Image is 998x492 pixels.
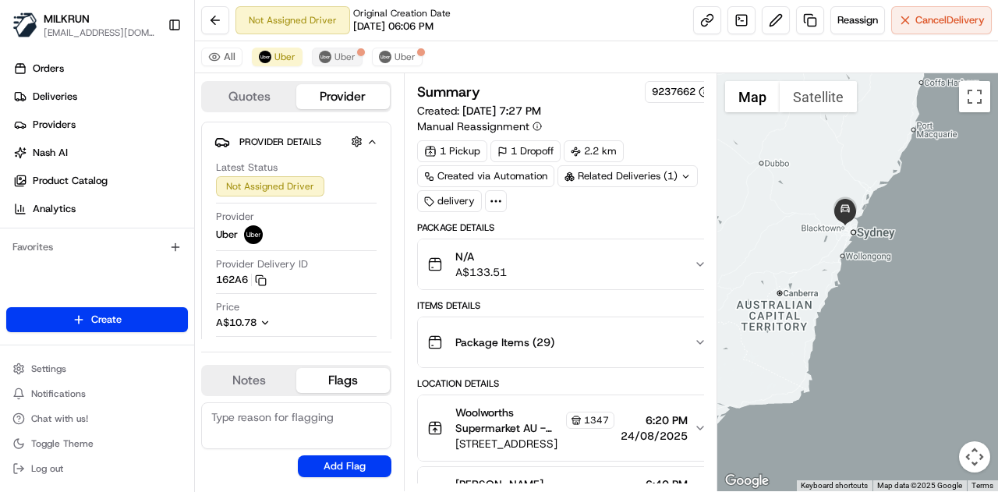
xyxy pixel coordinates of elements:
[830,194,861,225] div: 1
[203,84,296,109] button: Quotes
[417,221,717,234] div: Package Details
[6,458,188,480] button: Log out
[455,476,543,492] span: [PERSON_NAME]
[652,85,710,99] button: 9237662
[417,299,717,312] div: Items Details
[417,140,487,162] div: 1 Pickup
[721,471,773,491] a: Open this area in Google Maps (opens a new window)
[6,307,188,332] button: Create
[216,257,308,271] span: Provider Delivery ID
[44,11,90,27] button: MILKRUN
[621,412,688,428] span: 6:20 PM
[312,48,363,66] button: Uber
[216,273,267,287] button: 162A6
[455,249,507,264] span: N/A
[353,19,434,34] span: [DATE] 06:06 PM
[216,210,254,224] span: Provider
[33,62,64,76] span: Orders
[455,436,614,451] span: [STREET_ADDRESS]
[274,51,296,63] span: Uber
[6,433,188,455] button: Toggle Theme
[6,196,194,221] a: Analytics
[959,81,990,112] button: Toggle fullscreen view
[621,428,688,444] span: 24/08/2025
[455,264,507,280] span: A$133.51
[33,202,76,216] span: Analytics
[12,12,37,37] img: MILKRUN
[372,48,423,66] button: Uber
[379,51,391,63] img: uber-new-logo.jpeg
[353,7,451,19] span: Original Creation Date
[621,476,688,492] span: 6:40 PM
[780,81,857,112] button: Show satellite imagery
[259,51,271,63] img: uber-new-logo.jpeg
[417,119,529,134] span: Manual Reassignment
[216,161,278,175] span: Latest Status
[6,56,194,81] a: Orders
[830,6,885,34] button: Reassign
[31,462,63,475] span: Log out
[6,140,194,165] a: Nash AI
[418,395,716,461] button: Woolworths Supermarket AU - [GEOGRAPHIC_DATA] Store Manager1347[STREET_ADDRESS]6:20 PM24/08/2025
[44,27,155,39] button: [EMAIL_ADDRESS][DOMAIN_NAME]
[31,363,66,375] span: Settings
[417,85,480,99] h3: Summary
[239,136,321,148] span: Provider Details
[837,13,878,27] span: Reassign
[216,228,238,242] span: Uber
[201,48,242,66] button: All
[462,104,541,118] span: [DATE] 7:27 PM
[417,119,542,134] button: Manual Reassignment
[91,313,122,327] span: Create
[244,225,263,244] img: uber-new-logo.jpeg
[31,437,94,450] span: Toggle Theme
[216,300,239,314] span: Price
[33,90,77,104] span: Deliveries
[296,368,390,393] button: Flags
[915,13,985,27] span: Cancel Delivery
[6,235,188,260] div: Favorites
[725,81,780,112] button: Show street map
[959,441,990,473] button: Map camera controls
[417,190,482,212] div: delivery
[216,316,353,330] button: A$10.78
[33,174,108,188] span: Product Catalog
[6,383,188,405] button: Notifications
[6,112,194,137] a: Providers
[801,480,868,491] button: Keyboard shortcuts
[455,405,563,436] span: Woolworths Supermarket AU - [GEOGRAPHIC_DATA] Store Manager
[395,51,416,63] span: Uber
[6,6,161,44] button: MILKRUNMILKRUN[EMAIL_ADDRESS][DOMAIN_NAME]
[418,317,716,367] button: Package Items (29)
[417,103,541,119] span: Created:
[214,129,378,154] button: Provider Details
[564,140,624,162] div: 2.2 km
[334,51,356,63] span: Uber
[33,118,76,132] span: Providers
[584,414,609,427] span: 1347
[417,377,717,390] div: Location Details
[877,481,962,490] span: Map data ©2025 Google
[296,84,390,109] button: Provider
[6,408,188,430] button: Chat with us!
[6,358,188,380] button: Settings
[6,84,194,109] a: Deliveries
[490,140,561,162] div: 1 Dropoff
[721,471,773,491] img: Google
[31,388,86,400] span: Notifications
[319,51,331,63] img: uber-new-logo.jpeg
[417,165,554,187] a: Created via Automation
[31,412,88,425] span: Chat with us!
[971,481,993,490] a: Terms (opens in new tab)
[203,368,296,393] button: Notes
[298,455,391,477] button: Add Flag
[33,146,68,160] span: Nash AI
[216,316,257,329] span: A$10.78
[891,6,992,34] button: CancelDelivery
[252,48,303,66] button: Uber
[6,168,194,193] a: Product Catalog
